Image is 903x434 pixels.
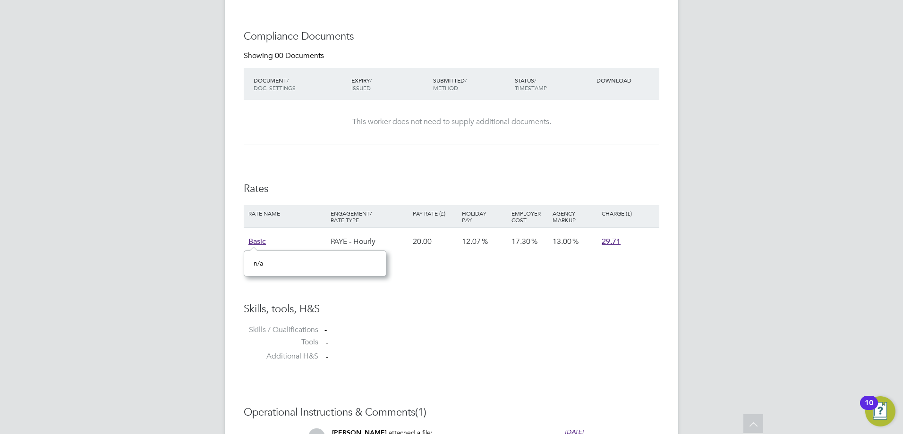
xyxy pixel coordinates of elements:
span: - [326,352,328,361]
div: DOWNLOAD [594,72,659,89]
span: n/a [254,259,263,267]
span: 17.30 [511,237,530,246]
span: - [326,338,328,347]
h3: Compliance Documents [244,30,659,43]
div: Charge (£) [599,205,657,221]
span: / [287,76,289,84]
div: Showing [244,51,326,61]
h3: Skills, tools, H&S [244,302,659,316]
span: ISSUED [351,84,371,92]
h3: Operational Instructions & Comments [244,406,659,419]
div: STATUS [512,72,594,96]
span: DOC. SETTINGS [254,84,296,92]
div: Engagement/ Rate Type [328,205,410,228]
label: Skills / Qualifications [244,325,318,335]
div: Agency Markup [550,205,599,228]
span: / [370,76,372,84]
div: EXPIRY [349,72,431,96]
div: DOCUMENT [251,72,349,96]
span: METHOD [433,84,458,92]
span: / [534,76,536,84]
span: TIMESTAMP [515,84,547,92]
span: 00 Documents [275,51,324,60]
div: Pay Rate (£) [410,205,460,221]
div: PAYE - Hourly [328,228,410,255]
span: Basic [248,237,266,246]
div: This worker does not need to supply additional documents. [253,117,650,127]
span: 13.00 [553,237,571,246]
label: Tools [244,337,318,347]
div: Employer Cost [509,205,550,228]
div: 10 [865,403,873,415]
div: Holiday Pay [460,205,509,228]
span: (1) [415,406,426,418]
h3: Rates [244,182,659,196]
label: Additional H&S [244,351,318,361]
div: - [324,325,659,335]
div: SUBMITTED [431,72,512,96]
span: 29.71 [602,237,621,246]
div: Rate Name [246,205,328,221]
span: / [465,76,467,84]
button: Open Resource Center, 10 new notifications [865,396,895,426]
div: 20.00 [410,228,460,255]
span: 12.07 [462,237,481,246]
